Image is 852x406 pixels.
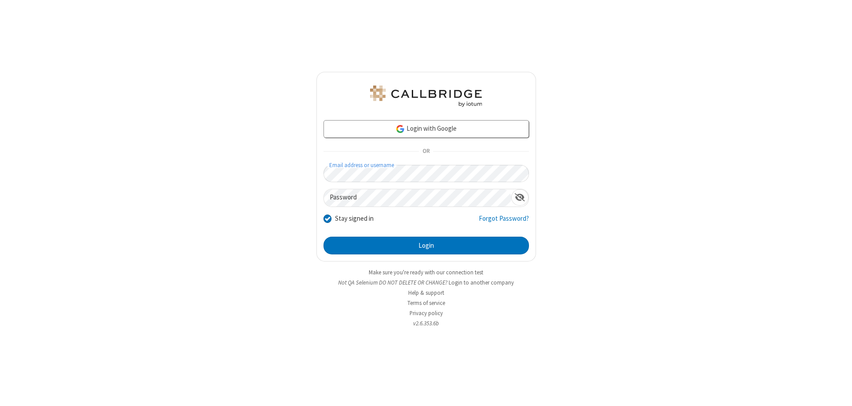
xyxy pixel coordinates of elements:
input: Password [324,189,511,207]
img: google-icon.png [395,124,405,134]
button: Login [323,237,529,254]
a: Terms of service [407,299,445,307]
a: Make sure you're ready with our connection test [369,269,483,276]
a: Login with Google [323,120,529,138]
a: Privacy policy [410,309,443,317]
a: Forgot Password? [479,214,529,230]
li: v2.6.353.6b [316,319,536,328]
span: OR [419,145,433,158]
li: Not QA Selenium DO NOT DELETE OR CHANGE? [316,278,536,287]
a: Help & support [408,289,444,297]
div: Show password [511,189,529,206]
img: QA Selenium DO NOT DELETE OR CHANGE [368,86,484,107]
label: Stay signed in [335,214,374,224]
button: Login to another company [449,278,514,287]
input: Email address or username [323,165,529,182]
